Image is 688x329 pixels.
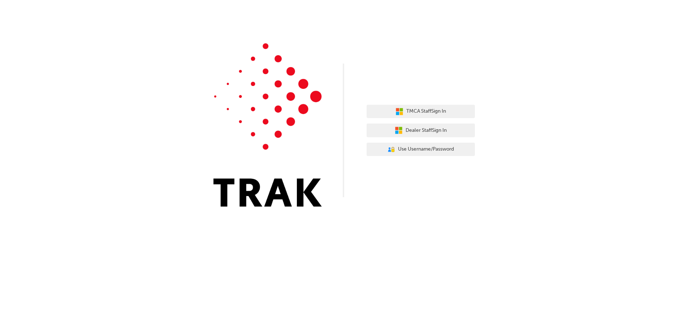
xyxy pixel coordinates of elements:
[367,105,475,118] button: TMCA StaffSign In
[367,124,475,137] button: Dealer StaffSign In
[367,143,475,156] button: Use Username/Password
[398,145,454,153] span: Use Username/Password
[213,43,322,207] img: Trak
[406,126,447,135] span: Dealer Staff Sign In
[406,107,446,116] span: TMCA Staff Sign In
